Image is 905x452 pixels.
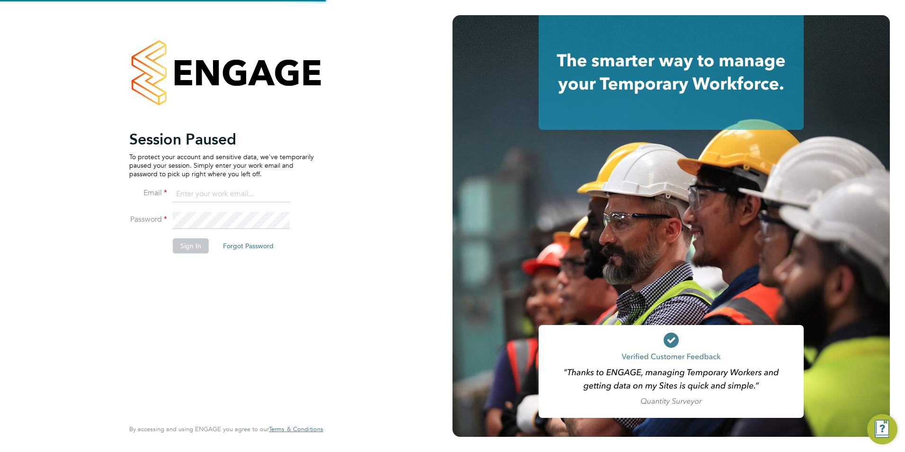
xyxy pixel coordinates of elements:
p: To protect your account and sensitive data, we've temporarily paused your session. Simply enter y... [129,153,314,179]
label: Email [129,188,167,198]
button: Engage Resource Center [867,414,897,444]
button: Forgot Password [215,238,281,253]
h2: Session Paused [129,130,314,149]
input: Enter your work email... [173,186,290,203]
button: Sign In [173,238,209,253]
label: Password [129,215,167,225]
a: Terms & Conditions [269,425,323,433]
span: By accessing and using ENGAGE you agree to our [129,425,323,433]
